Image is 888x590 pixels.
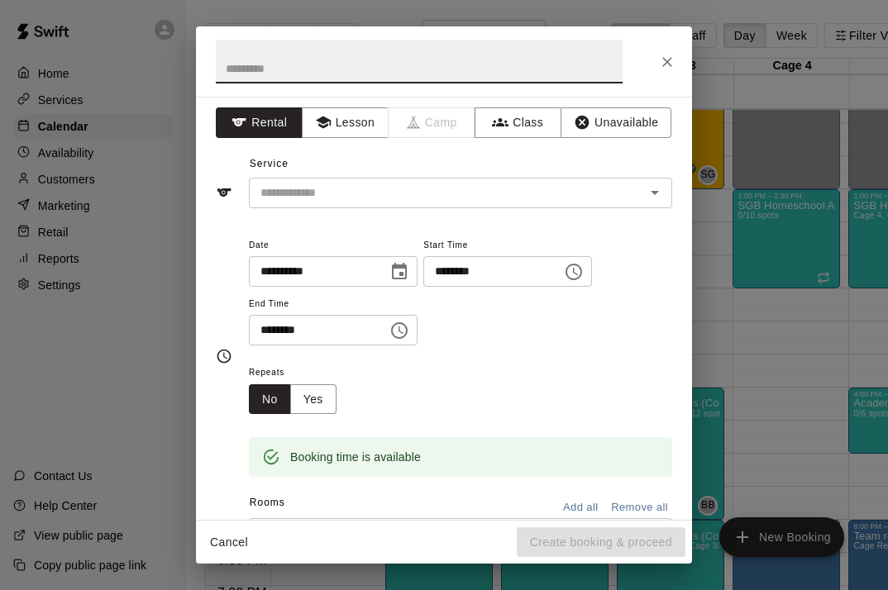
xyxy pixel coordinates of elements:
span: Start Time [423,235,592,257]
svg: Timing [216,348,232,364]
button: Add all [554,495,607,521]
button: Unavailable [561,107,671,138]
button: Class [475,107,561,138]
span: Repeats [249,362,350,384]
svg: Service [216,184,232,201]
span: Service [250,158,289,169]
button: Open [643,181,666,204]
button: Lesson [302,107,389,138]
span: Camps can only be created in the Services page [389,107,475,138]
button: No [249,384,291,415]
span: Date [249,235,418,257]
div: Booking time is available [290,442,421,472]
button: Remove all [607,495,672,521]
button: Cancel [203,527,255,558]
button: Yes [290,384,337,415]
span: Rooms [250,497,285,508]
button: Choose date, selected date is Oct 17, 2025 [383,255,416,288]
button: Choose time, selected time is 1:00 PM [557,255,590,288]
button: Close [652,47,682,77]
button: Choose time, selected time is 3:00 PM [383,314,416,347]
button: Rental [216,107,303,138]
span: End Time [249,293,418,316]
div: outlined button group [249,384,337,415]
